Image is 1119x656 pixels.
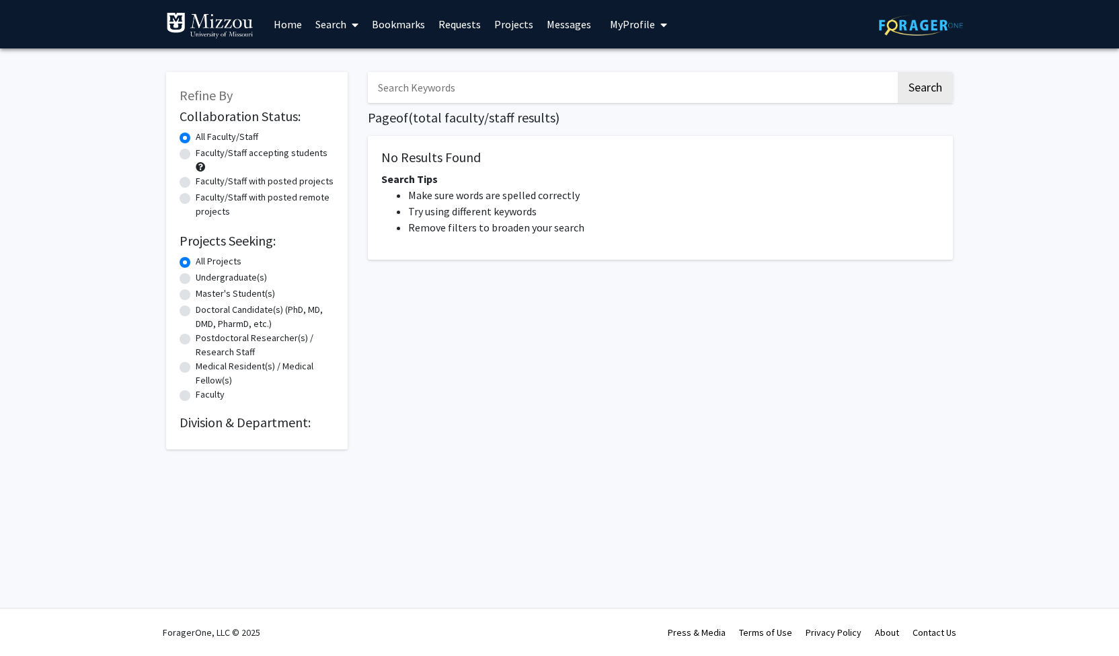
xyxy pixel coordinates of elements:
label: Faculty/Staff with posted projects [196,174,334,188]
h2: Collaboration Status: [180,108,334,124]
div: ForagerOne, LLC © 2025 [163,609,260,656]
label: All Faculty/Staff [196,130,258,144]
a: Bookmarks [365,1,432,48]
iframe: Chat [10,595,57,646]
img: ForagerOne Logo [879,15,963,36]
a: Messages [540,1,598,48]
a: Contact Us [913,626,956,639]
span: Refine By [180,87,233,104]
h5: No Results Found [381,149,939,166]
label: Postdoctoral Researcher(s) / Research Staff [196,331,334,359]
label: Doctoral Candidate(s) (PhD, MD, DMD, PharmD, etc.) [196,303,334,331]
a: Requests [432,1,488,48]
span: Search Tips [381,172,438,186]
a: Search [309,1,365,48]
label: Faculty/Staff with posted remote projects [196,190,334,219]
h2: Division & Department: [180,414,334,431]
a: Terms of Use [739,626,792,639]
a: Home [267,1,309,48]
input: Search Keywords [368,72,896,103]
a: Privacy Policy [806,626,861,639]
label: Faculty [196,388,225,402]
li: Make sure words are spelled correctly [408,187,939,203]
li: Remove filters to broaden your search [408,219,939,235]
a: Press & Media [668,626,726,639]
li: Try using different keywords [408,203,939,219]
button: Search [898,72,953,103]
h1: Page of ( total faculty/staff results) [368,110,953,126]
label: Master's Student(s) [196,287,275,301]
img: University of Missouri Logo [166,12,254,39]
a: Projects [488,1,540,48]
label: Faculty/Staff accepting students [196,146,327,160]
label: All Projects [196,254,241,268]
label: Undergraduate(s) [196,270,267,285]
span: My Profile [610,17,655,31]
a: About [875,626,899,639]
label: Medical Resident(s) / Medical Fellow(s) [196,359,334,388]
h2: Projects Seeking: [180,233,334,249]
nav: Page navigation [368,273,953,304]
